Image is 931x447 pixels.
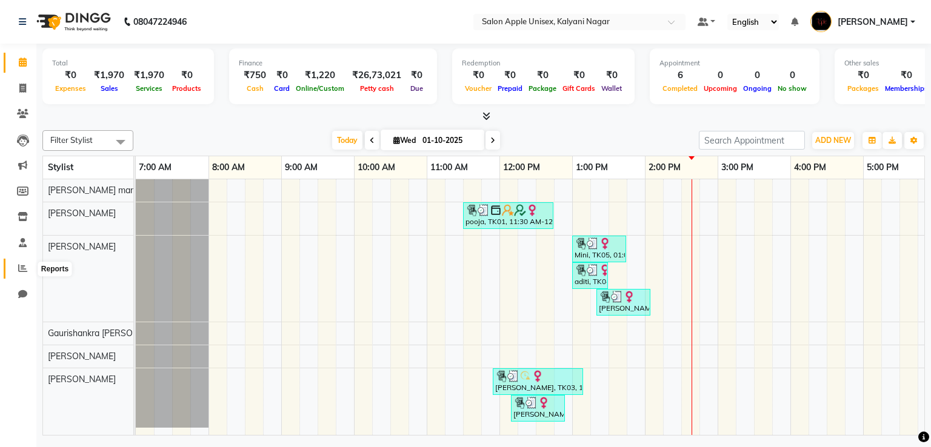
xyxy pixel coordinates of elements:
[136,159,175,176] a: 7:00 AM
[699,131,805,150] input: Search Appointment
[494,370,582,393] div: [PERSON_NAME], TK03, 11:55 AM-01:10 PM, Sugar wax - Regular - Half legs - [DEMOGRAPHIC_DATA],Waxi...
[559,84,598,93] span: Gift Cards
[50,135,93,145] span: Filter Stylist
[844,68,882,82] div: ₹0
[293,84,347,93] span: Online/Custom
[209,159,248,176] a: 8:00 AM
[48,351,116,362] span: [PERSON_NAME]
[598,84,625,93] span: Wallet
[427,159,471,176] a: 11:00 AM
[659,58,810,68] div: Appointment
[701,68,740,82] div: 0
[718,159,756,176] a: 3:00 PM
[52,84,89,93] span: Expenses
[646,159,684,176] a: 2:00 PM
[282,159,321,176] a: 9:00 AM
[495,84,526,93] span: Prepaid
[89,68,129,82] div: ₹1,970
[271,68,293,82] div: ₹0
[133,84,165,93] span: Services
[740,84,775,93] span: Ongoing
[791,159,829,176] a: 4:00 PM
[169,84,204,93] span: Products
[882,68,931,82] div: ₹0
[500,159,543,176] a: 12:00 PM
[52,58,204,68] div: Total
[48,241,116,252] span: [PERSON_NAME]
[31,5,114,39] img: logo
[357,84,397,93] span: Petty cash
[239,68,271,82] div: ₹750
[48,162,73,173] span: Stylist
[406,68,427,82] div: ₹0
[815,136,851,145] span: ADD NEW
[659,68,701,82] div: 6
[332,131,362,150] span: Today
[169,68,204,82] div: ₹0
[48,185,153,196] span: [PERSON_NAME] manager
[48,208,116,219] span: [PERSON_NAME]
[462,84,495,93] span: Voucher
[844,84,882,93] span: Packages
[598,291,649,314] div: [PERSON_NAME], TK06, 01:20 PM-02:05 PM, Threading-Upper Lips-[DEMOGRAPHIC_DATA],Threading - Eyebr...
[526,68,559,82] div: ₹0
[355,159,398,176] a: 10:00 AM
[52,68,89,82] div: ₹0
[775,84,810,93] span: No show
[512,397,564,420] div: [PERSON_NAME], TK02, 12:10 PM-12:55 PM, Hair Cut - Hair Cut ([DEMOGRAPHIC_DATA])
[48,374,116,385] span: [PERSON_NAME]
[390,136,419,145] span: Wed
[740,68,775,82] div: 0
[882,84,931,93] span: Memberships
[48,328,170,339] span: Gaurishankra [PERSON_NAME]
[659,84,701,93] span: Completed
[244,84,267,93] span: Cash
[526,84,559,93] span: Package
[462,58,625,68] div: Redemption
[293,68,347,82] div: ₹1,220
[559,68,598,82] div: ₹0
[419,131,479,150] input: 2025-10-01
[838,16,908,28] span: [PERSON_NAME]
[598,68,625,82] div: ₹0
[495,68,526,82] div: ₹0
[573,237,625,260] div: Mini, TK05, 01:00 PM-01:45 PM, Threading - Eyebrows - [DEMOGRAPHIC_DATA],Threading - Forehead - [...
[98,84,121,93] span: Sales
[462,68,495,82] div: ₹0
[573,264,607,287] div: aditi, TK04, 01:00 PM-01:30 PM, Threading - Eyebrows - [DEMOGRAPHIC_DATA],Threading-Upper Lips-[D...
[464,204,552,227] div: pooja, TK01, 11:30 AM-12:45 PM, Hair Wash - Matrix - [DEMOGRAPHIC_DATA],Threading-Forehead-[DEMOG...
[133,5,187,39] b: 08047224946
[407,84,426,93] span: Due
[701,84,740,93] span: Upcoming
[271,84,293,93] span: Card
[129,68,169,82] div: ₹1,970
[239,58,427,68] div: Finance
[347,68,406,82] div: ₹26,73,021
[573,159,611,176] a: 1:00 PM
[864,159,902,176] a: 5:00 PM
[810,11,832,32] img: Savita HO
[812,132,854,149] button: ADD NEW
[775,68,810,82] div: 0
[38,262,72,277] div: Reports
